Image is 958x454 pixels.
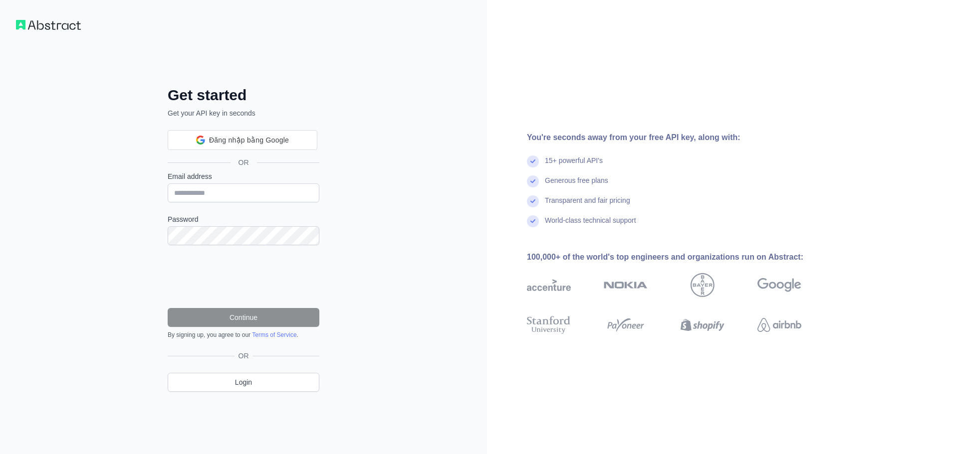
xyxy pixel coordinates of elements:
img: nokia [604,273,648,297]
span: OR [231,157,257,167]
div: 15+ powerful API's [545,155,603,175]
div: 100,000+ of the world's top engineers and organizations run on Abstract: [527,251,833,263]
img: check mark [527,195,539,207]
img: payoneer [604,314,648,336]
img: check mark [527,155,539,167]
h2: Get started [168,86,319,104]
img: Workflow [16,20,81,30]
div: Generous free plans [545,175,608,195]
a: Terms of Service [252,331,296,338]
label: Email address [168,171,319,181]
p: Get your API key in seconds [168,108,319,118]
iframe: reCAPTCHA [168,257,319,296]
img: check mark [527,175,539,187]
a: Login [168,373,319,392]
span: Đăng nhập bằng Google [209,135,289,146]
img: check mark [527,215,539,227]
img: google [757,273,801,297]
div: Transparent and fair pricing [545,195,630,215]
div: You're seconds away from your free API key, along with: [527,132,833,144]
label: Password [168,214,319,224]
div: Đăng nhập bằng Google [168,130,317,150]
div: World-class technical support [545,215,636,235]
img: airbnb [757,314,801,336]
img: bayer [691,273,715,297]
button: Continue [168,308,319,327]
img: accenture [527,273,571,297]
span: OR [235,351,253,361]
img: stanford university [527,314,571,336]
div: By signing up, you agree to our . [168,331,319,339]
img: shopify [681,314,724,336]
